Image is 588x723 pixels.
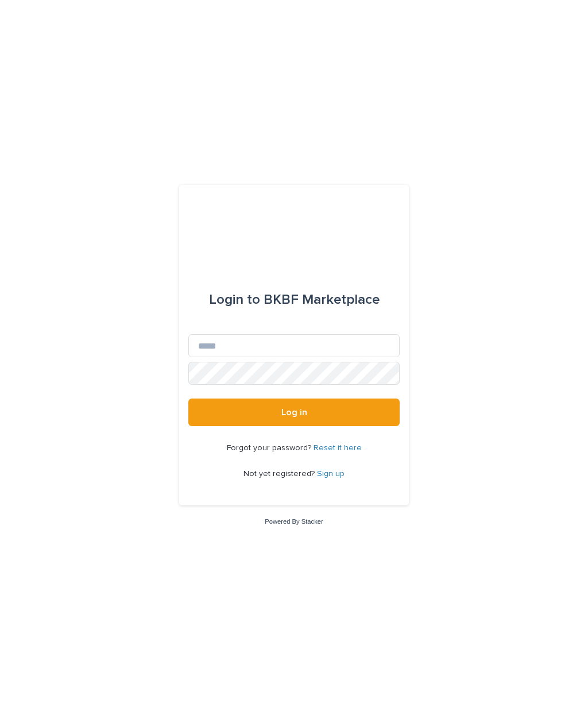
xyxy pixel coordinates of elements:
[188,399,400,426] button: Log in
[265,518,323,525] a: Powered By Stacker
[314,444,362,452] a: Reset it here
[209,284,380,316] div: BKBF Marketplace
[236,212,351,247] img: l65f3yHPToSKODuEVUav
[317,470,345,478] a: Sign up
[209,293,260,307] span: Login to
[281,408,307,417] span: Log in
[227,444,314,452] span: Forgot your password?
[243,470,317,478] span: Not yet registered?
